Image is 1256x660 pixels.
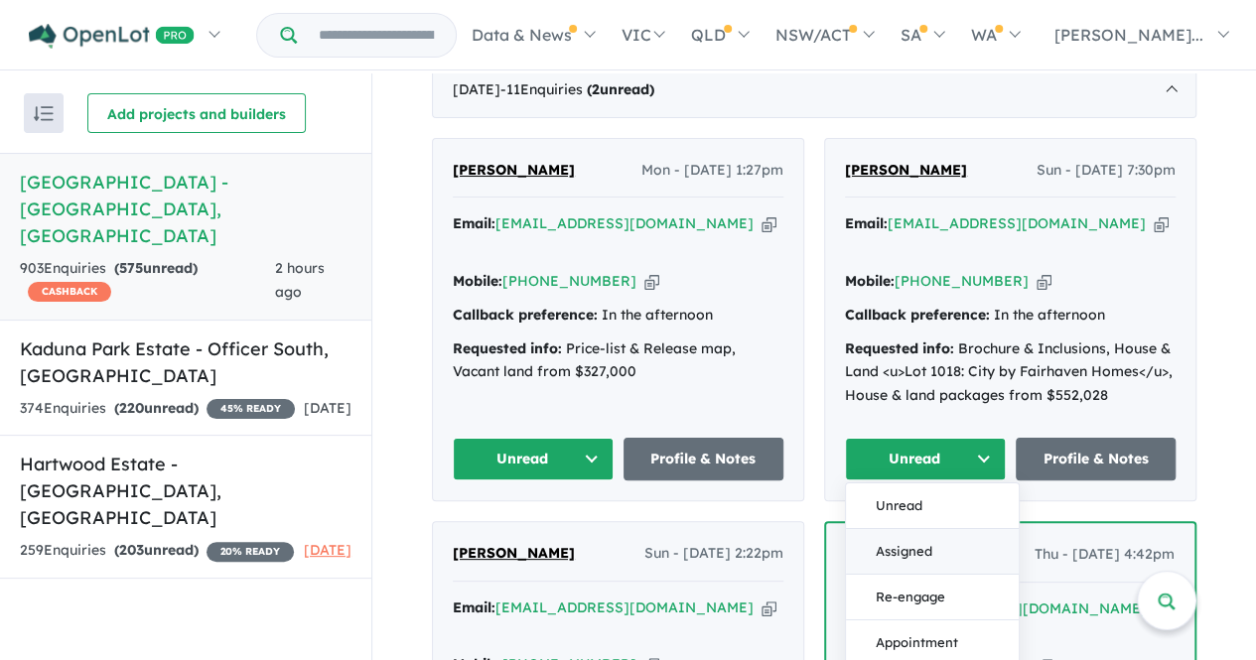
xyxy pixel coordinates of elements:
button: Unread [453,438,614,480]
span: Thu - [DATE] 4:42pm [1035,543,1175,567]
button: Copy [762,213,776,234]
span: 575 [119,259,143,277]
button: Copy [644,271,659,292]
span: 2 hours ago [275,259,325,301]
span: [PERSON_NAME] [453,161,575,179]
span: [DATE] [304,399,351,417]
strong: Email: [453,214,495,232]
strong: Mobile: [845,272,895,290]
div: [DATE] [432,63,1196,118]
button: Unread [846,483,1019,529]
a: [PERSON_NAME] [453,159,575,183]
div: In the afternoon [453,304,783,328]
div: Brochure & Inclusions, House & Land <u>Lot 1018: City by Fairhaven Homes</u>, House & land packag... [845,337,1176,408]
span: [PERSON_NAME] [845,161,967,179]
strong: Callback preference: [453,306,598,324]
a: Profile & Notes [1016,438,1177,480]
a: [EMAIL_ADDRESS][DOMAIN_NAME] [888,214,1146,232]
h5: Hartwood Estate - [GEOGRAPHIC_DATA] , [GEOGRAPHIC_DATA] [20,451,351,531]
span: [PERSON_NAME]... [1054,25,1203,45]
strong: ( unread) [587,80,654,98]
input: Try estate name, suburb, builder or developer [301,14,452,57]
strong: Requested info: [453,339,562,357]
div: Price-list & Release map, Vacant land from $327,000 [453,337,783,385]
span: [PERSON_NAME] [453,544,575,562]
a: [PHONE_NUMBER] [502,272,636,290]
strong: Email: [453,598,495,616]
strong: ( unread) [114,541,199,559]
a: [EMAIL_ADDRESS][DOMAIN_NAME] [495,214,754,232]
div: 259 Enquir ies [20,539,294,563]
span: 203 [119,541,144,559]
div: In the afternoon [845,304,1176,328]
button: Unread [845,438,1006,480]
span: 220 [119,399,144,417]
a: Profile & Notes [624,438,784,480]
img: Openlot PRO Logo White [29,24,195,49]
a: [PERSON_NAME] [845,159,967,183]
a: [EMAIL_ADDRESS][DOMAIN_NAME] [495,598,754,616]
div: 374 Enquir ies [20,397,295,421]
span: CASHBACK [28,282,111,302]
strong: ( unread) [114,399,199,417]
strong: Email: [845,214,888,232]
button: Copy [1154,213,1169,234]
img: sort.svg [34,106,54,121]
span: 45 % READY [207,399,295,419]
strong: Mobile: [453,272,502,290]
span: 20 % READY [207,542,294,562]
a: [PERSON_NAME] [453,542,575,566]
span: - 11 Enquir ies [500,80,654,98]
h5: Kaduna Park Estate - Officer South , [GEOGRAPHIC_DATA] [20,335,351,389]
button: Assigned [846,529,1019,575]
button: Re-engage [846,575,1019,620]
span: Sun - [DATE] 7:30pm [1037,159,1176,183]
span: [DATE] [304,541,351,559]
div: 903 Enquir ies [20,257,275,305]
a: [PHONE_NUMBER] [895,272,1029,290]
button: Copy [1037,271,1051,292]
strong: Callback preference: [845,306,990,324]
h5: [GEOGRAPHIC_DATA] - [GEOGRAPHIC_DATA] , [GEOGRAPHIC_DATA] [20,169,351,249]
strong: Requested info: [845,339,954,357]
button: Add projects and builders [87,93,306,133]
button: Copy [762,597,776,618]
strong: ( unread) [114,259,198,277]
span: Sun - [DATE] 2:22pm [644,542,783,566]
span: 2 [592,80,600,98]
span: Mon - [DATE] 1:27pm [641,159,783,183]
